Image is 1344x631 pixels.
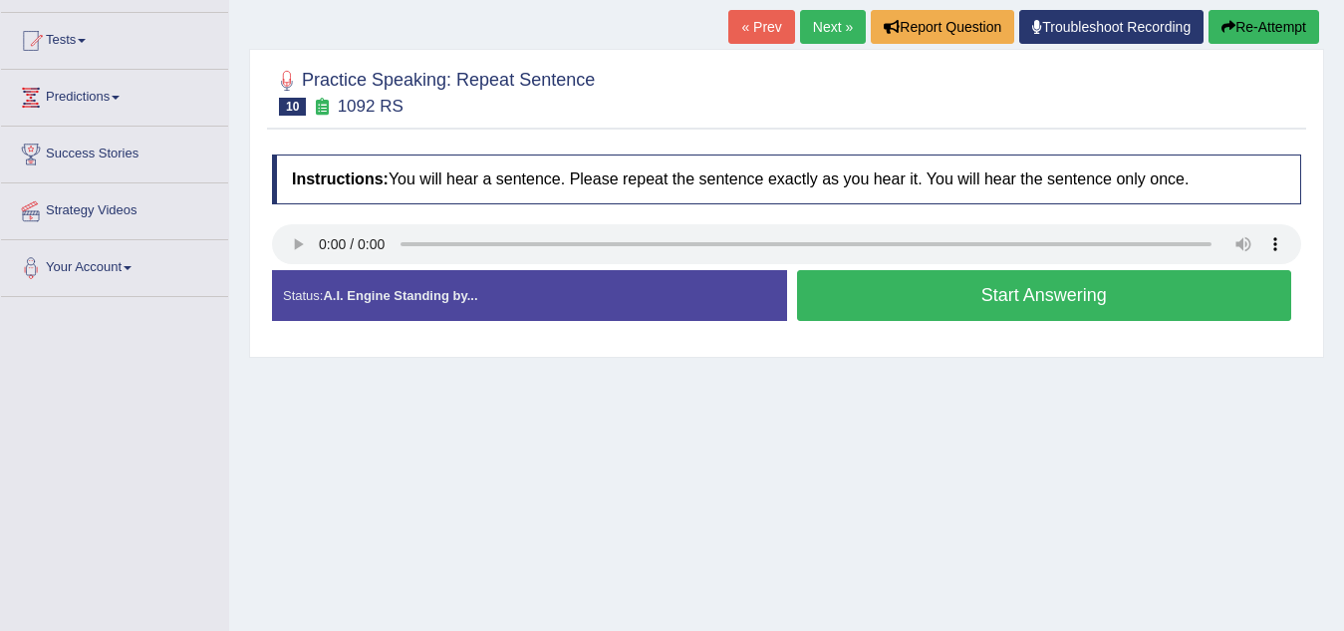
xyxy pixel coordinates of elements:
[1,13,228,63] a: Tests
[1209,10,1319,44] button: Re-Attempt
[292,170,389,187] b: Instructions:
[728,10,794,44] a: « Prev
[797,270,1292,321] button: Start Answering
[1019,10,1204,44] a: Troubleshoot Recording
[1,183,228,233] a: Strategy Videos
[311,98,332,117] small: Exam occurring question
[1,240,228,290] a: Your Account
[272,66,595,116] h2: Practice Speaking: Repeat Sentence
[272,270,787,321] div: Status:
[871,10,1014,44] button: Report Question
[279,98,306,116] span: 10
[1,70,228,120] a: Predictions
[272,155,1301,204] h4: You will hear a sentence. Please repeat the sentence exactly as you hear it. You will hear the se...
[800,10,866,44] a: Next »
[323,288,477,303] strong: A.I. Engine Standing by...
[338,97,403,116] small: 1092 RS
[1,127,228,176] a: Success Stories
